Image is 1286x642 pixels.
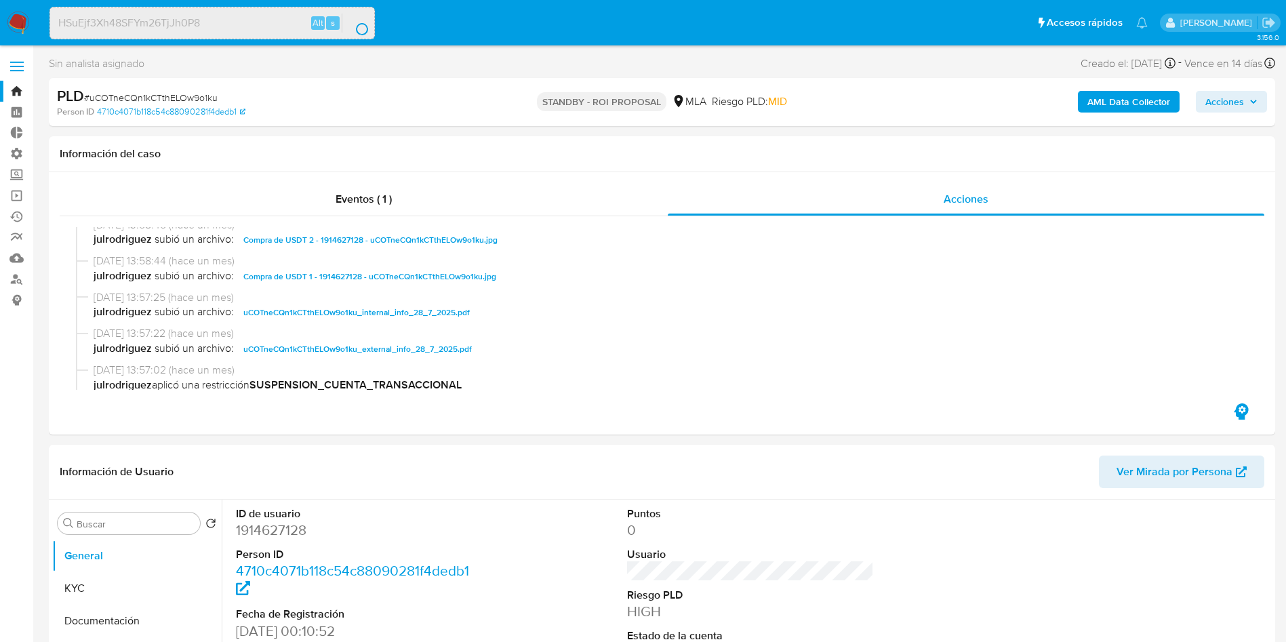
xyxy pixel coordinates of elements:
p: STANDBY - ROI PROPOSAL [537,92,666,111]
button: AML Data Collector [1078,91,1180,113]
dt: Riesgo PLD [627,588,875,603]
span: [DATE] 13:57:22 (hace un mes) [94,326,1243,341]
dd: [DATE] 00:10:52 [236,622,483,641]
b: PLD [57,85,84,106]
span: Acciones [1205,91,1244,113]
span: - [1178,54,1182,73]
span: Vence en 14 días [1184,56,1262,71]
span: [DATE] 13:57:25 (hace un mes) [94,290,1243,305]
span: subió un archivo: [155,232,234,248]
a: Salir [1262,16,1276,30]
button: Compra de USDT 1 - 1914627128 - uCOTneCQn1kCTthELOw9o1ku.jpg [237,268,503,285]
span: uCOTneCQn1kCTthELOw9o1ku_external_info_28_7_2025.pdf [243,341,472,357]
b: julrodriguez [94,232,152,248]
span: Sin analista asignado [49,56,144,71]
span: # uCOTneCQn1kCTthELOw9o1ku [84,91,218,104]
span: Alt [313,16,323,29]
b: julrodriguez [94,268,152,285]
h1: Información de Usuario [60,465,174,479]
b: julrodriguez [94,341,152,357]
button: Buscar [63,518,74,529]
span: s [331,16,335,29]
dt: Puntos [627,506,875,521]
span: subió un archivo: [155,304,234,321]
span: MID [768,94,787,109]
a: 4710c4071b118c54c88090281f4dedb1 [97,106,245,118]
b: SUSPENSION_CUENTA_TRANSACCIONAL [249,377,462,393]
span: [DATE] 13:57:02 (hace un mes) [94,363,1243,378]
span: Ver Mirada por Persona [1117,456,1232,488]
dd: 0 [627,521,875,540]
p: gustavo.deseta@mercadolibre.com [1180,16,1257,29]
button: Documentación [52,605,222,637]
b: Person ID [57,106,94,118]
span: uCOTneCQn1kCTthELOw9o1ku_internal_info_28_7_2025.pdf [243,304,470,321]
span: Riesgo PLD: [712,94,787,109]
a: Notificaciones [1136,17,1148,28]
b: AML Data Collector [1087,91,1170,113]
div: Creado el: [DATE] [1081,54,1176,73]
button: Compra de USDT 2 - 1914627128 - uCOTneCQn1kCTthELOw9o1ku.jpg [237,232,504,248]
b: julrodriguez [94,304,152,321]
span: Acciones [944,191,988,207]
button: General [52,540,222,572]
div: MLA [672,94,706,109]
button: Ver Mirada por Persona [1099,456,1264,488]
input: Buscar usuario o caso... [50,14,374,32]
button: KYC [52,572,222,605]
dt: ID de usuario [236,506,483,521]
input: Buscar [77,518,195,530]
span: Eventos ( 1 ) [336,191,392,207]
button: uCOTneCQn1kCTthELOw9o1ku_external_info_28_7_2025.pdf [237,341,479,357]
dt: Person ID [236,547,483,562]
button: Acciones [1196,91,1267,113]
span: aplicó una restricción [94,378,1243,393]
button: search-icon [342,14,369,33]
dd: HIGH [627,602,875,621]
span: Accesos rápidos [1047,16,1123,30]
b: julrodriguez [94,377,152,393]
span: [DATE] 13:58:44 (hace un mes) [94,254,1243,268]
dt: Usuario [627,547,875,562]
a: 4710c4071b118c54c88090281f4dedb1 [236,561,469,599]
span: Compra de USDT 2 - 1914627128 - uCOTneCQn1kCTthELOw9o1ku.jpg [243,232,498,248]
dt: Fecha de Registración [236,607,483,622]
span: Compra de USDT 1 - 1914627128 - uCOTneCQn1kCTthELOw9o1ku.jpg [243,268,496,285]
h1: Información del caso [60,147,1264,161]
button: Volver al orden por defecto [205,518,216,533]
span: subió un archivo: [155,341,234,357]
button: uCOTneCQn1kCTthELOw9o1ku_internal_info_28_7_2025.pdf [237,304,477,321]
dd: 1914627128 [236,521,483,540]
span: subió un archivo: [155,268,234,285]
